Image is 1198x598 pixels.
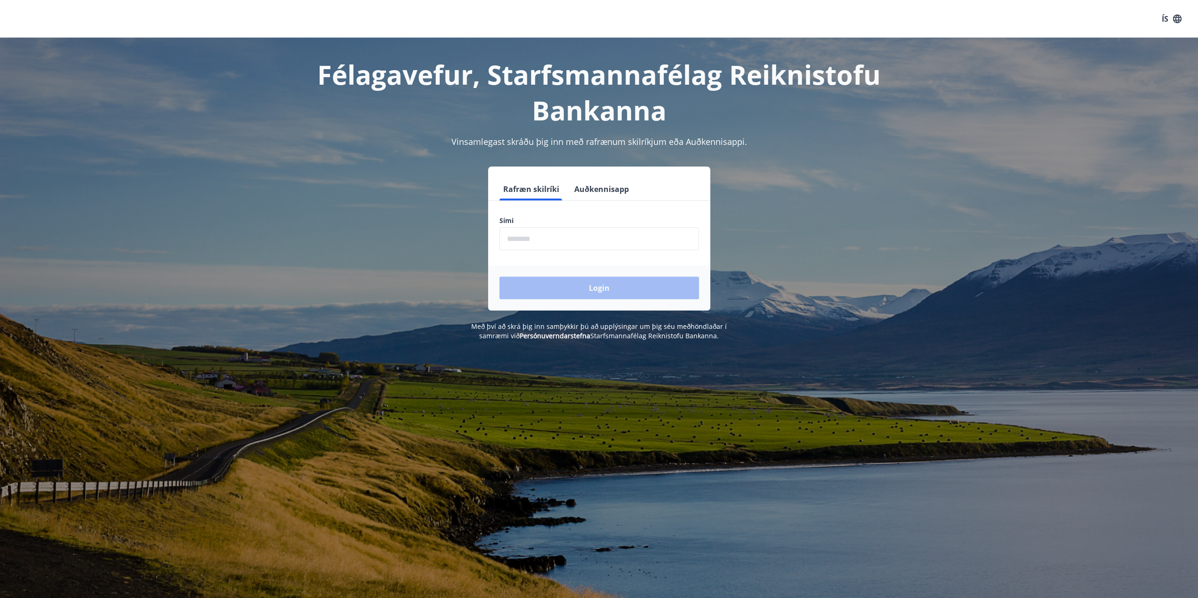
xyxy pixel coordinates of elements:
label: Sími [499,216,699,225]
a: Persónuverndarstefna [520,331,590,340]
span: Vinsamlegast skráðu þig inn með rafrænum skilríkjum eða Auðkennisappi. [451,136,747,147]
button: ÍS [1157,10,1187,27]
button: Rafræn skilríki [499,178,563,200]
button: Auðkennisapp [571,178,633,200]
span: Með því að skrá þig inn samþykkir þú að upplýsingar um þig séu meðhöndlaðar í samræmi við Starfsm... [471,322,727,340]
h1: Félagavefur, Starfsmannafélag Reiknistofu Bankanna [272,56,927,128]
